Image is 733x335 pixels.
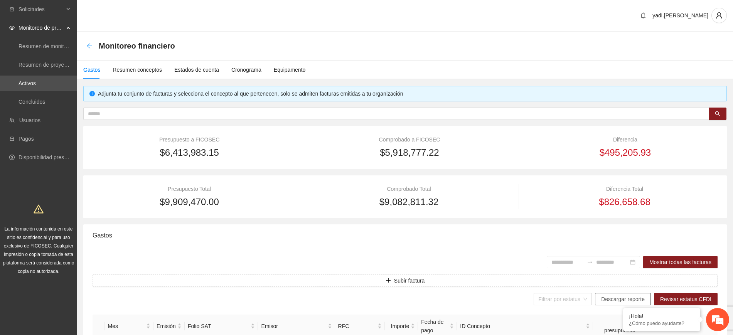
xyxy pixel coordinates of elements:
div: Equipamento [274,66,306,74]
div: Presupuesto a FICOSEC [93,135,286,144]
span: Folio SAT [188,322,249,330]
div: Comprobado Total [312,185,506,193]
span: Revisar estatus CFDI [660,295,711,303]
span: La información contenida en este sitio es confidencial y para uso exclusivo de FICOSEC. Cualquier... [3,226,74,274]
div: Chatee con nosotros ahora [40,39,130,49]
span: $9,909,470.00 [160,195,219,209]
span: $6,413,983.15 [160,145,219,160]
button: plusSubir factura [93,274,718,287]
span: Monitoreo financiero [99,40,175,52]
button: Mostrar todas las facturas [643,256,718,268]
div: Presupuesto Total [93,185,286,193]
p: ¿Cómo puedo ayudarte? [629,320,694,326]
div: ¡Hola! [629,313,694,319]
span: bell [637,12,649,19]
a: Resumen de monitoreo [19,43,75,49]
span: arrow-left [86,43,93,49]
button: Revisar estatus CFDI [654,293,718,305]
div: Gastos [83,66,100,74]
div: Diferencia [533,135,718,144]
span: eye [9,25,15,30]
span: Estamos en línea. [45,103,106,181]
button: user [711,8,727,23]
span: Emisión [157,322,176,330]
div: Minimizar ventana de chat en vivo [126,4,145,22]
div: Comprobado a FICOSEC [312,135,507,144]
span: $5,918,777.22 [380,145,439,160]
textarea: Escriba su mensaje y pulse “Intro” [4,210,147,237]
span: user [712,12,726,19]
div: Cronograma [231,66,261,74]
div: Diferencia Total [532,185,718,193]
a: Resumen de proyectos aprobados [19,62,101,68]
div: Estados de cuenta [174,66,219,74]
a: Disponibilidad presupuestal [19,154,84,160]
span: Solicitudes [19,2,64,17]
span: search [715,111,720,117]
button: bell [637,9,649,22]
span: $826,658.68 [599,195,650,209]
button: search [709,108,726,120]
div: Gastos [93,224,718,246]
span: to [587,259,593,265]
span: $495,205.93 [600,145,651,160]
span: Mostrar todas las facturas [649,258,711,266]
button: Descargar reporte [595,293,651,305]
span: Monitoreo de proyectos [19,20,64,35]
a: Pagos [19,136,34,142]
span: swap-right [587,259,593,265]
span: plus [386,278,391,284]
span: Importe [388,322,409,330]
div: Back [86,43,93,49]
span: info-circle [89,91,95,96]
div: Adjunta tu conjunto de facturas y selecciona el concepto al que pertenecen, solo se admiten factu... [98,89,721,98]
span: inbox [9,7,15,12]
a: Usuarios [19,117,40,123]
span: yadi.[PERSON_NAME] [652,12,708,19]
a: Activos [19,80,36,86]
span: Subir factura [394,276,425,285]
span: $9,082,811.32 [379,195,438,209]
a: Concluidos [19,99,45,105]
span: Descargar reporte [601,295,645,303]
span: Fecha de pago [421,318,448,335]
span: warning [34,204,44,214]
div: Resumen conceptos [113,66,162,74]
span: Mes [108,322,145,330]
span: ID Concepto [460,322,584,330]
span: Emisor [261,322,326,330]
span: RFC [338,322,376,330]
